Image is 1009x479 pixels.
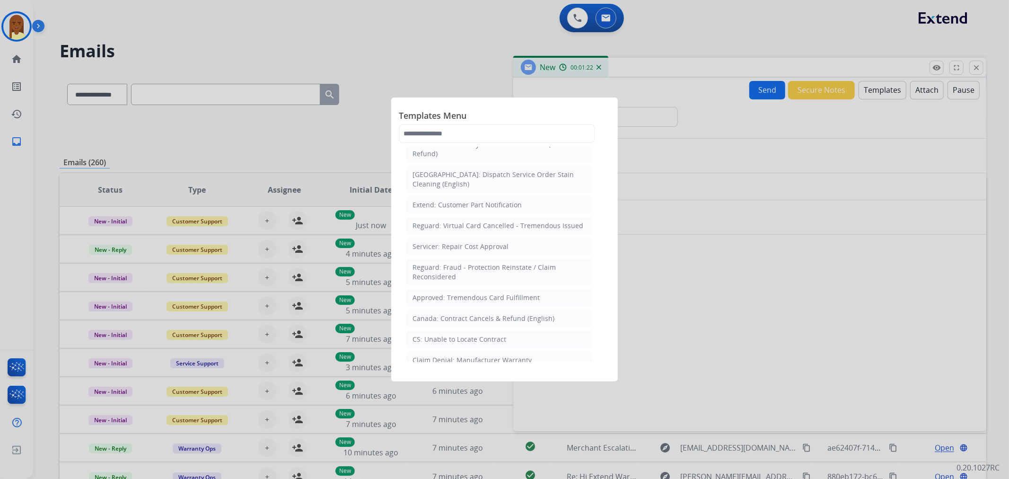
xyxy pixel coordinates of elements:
div: Reguard: Virtual Card Cancelled - Tremendous Issued [412,221,583,231]
span: Templates Menu [399,109,610,124]
div: Fraud: Product - Why Denied / Terminated (No Refund) [412,140,586,159]
div: Servicer: Repair Cost Approval [412,242,509,251]
div: CS: Unable to Locate Contract [412,335,506,344]
div: Reguard: Fraud - Protection Reinstate / Claim Reconsidered [412,263,586,282]
div: Extend: Customer Part Notification [412,200,522,210]
div: Claim Denial: Manufacturer Warranty [412,355,532,365]
div: Canada: Contract Cancels & Refund (English) [412,314,554,323]
div: Approved: Tremendous Card Fulfillment [412,293,540,302]
div: [GEOGRAPHIC_DATA]: Dispatch Service Order Stain Cleaning (English) [412,170,586,189]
